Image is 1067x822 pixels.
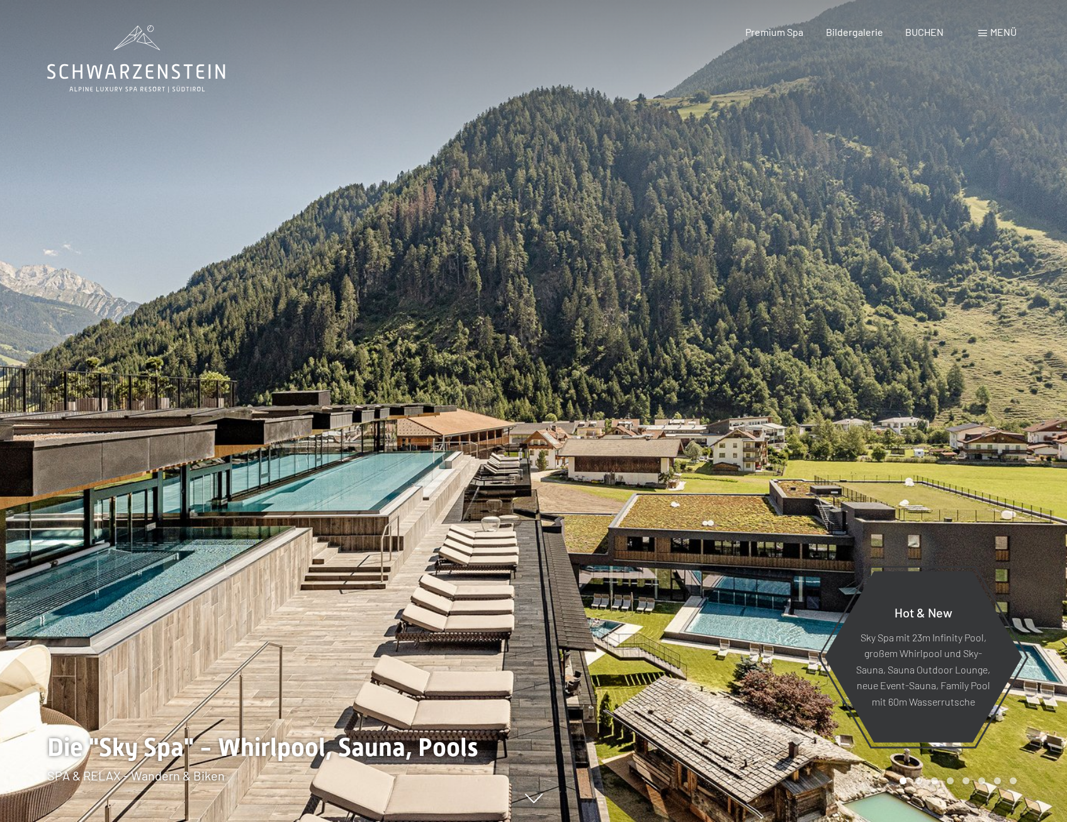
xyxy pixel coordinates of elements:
[994,777,1001,784] div: Carousel Page 7
[900,777,906,784] div: Carousel Page 1 (Current Slide)
[947,777,954,784] div: Carousel Page 4
[978,777,985,784] div: Carousel Page 6
[963,777,969,784] div: Carousel Page 5
[826,26,883,38] a: Bildergalerie
[915,777,922,784] div: Carousel Page 2
[905,26,944,38] a: BUCHEN
[745,26,803,38] a: Premium Spa
[823,570,1023,743] a: Hot & New Sky Spa mit 23m Infinity Pool, großem Whirlpool und Sky-Sauna, Sauna Outdoor Lounge, ne...
[895,777,1017,784] div: Carousel Pagination
[931,777,938,784] div: Carousel Page 3
[855,629,991,709] p: Sky Spa mit 23m Infinity Pool, großem Whirlpool und Sky-Sauna, Sauna Outdoor Lounge, neue Event-S...
[895,604,952,619] span: Hot & New
[990,26,1017,38] span: Menü
[1010,777,1017,784] div: Carousel Page 8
